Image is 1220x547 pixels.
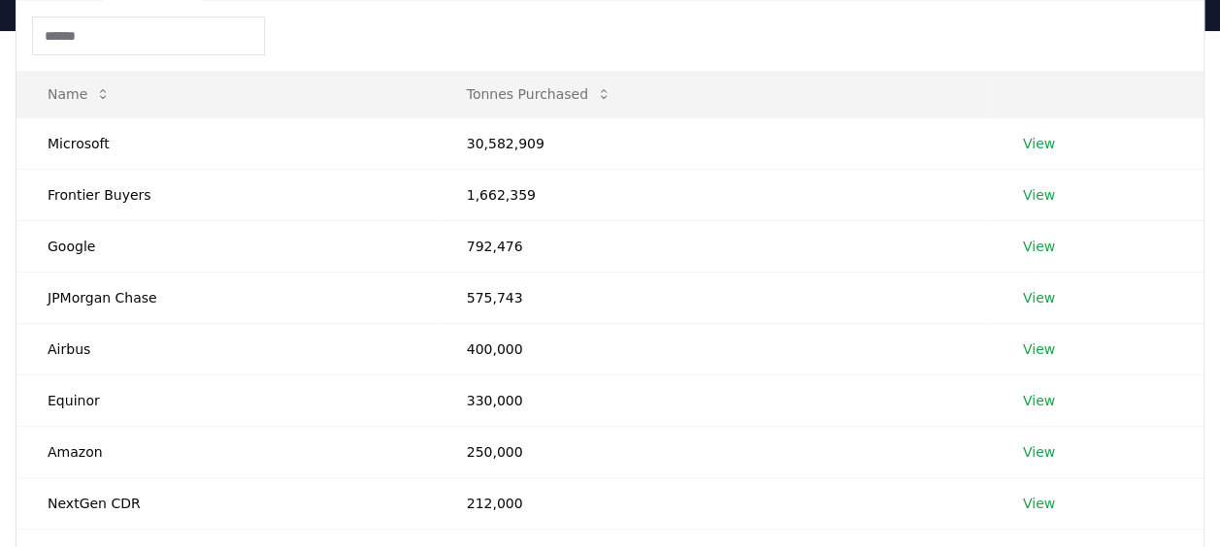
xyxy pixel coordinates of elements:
[1023,134,1055,153] a: View
[436,323,992,374] td: 400,000
[436,374,992,426] td: 330,000
[436,477,992,529] td: 212,000
[16,220,436,272] td: Google
[16,374,436,426] td: Equinor
[436,117,992,169] td: 30,582,909
[1023,494,1055,513] a: View
[16,169,436,220] td: Frontier Buyers
[32,75,126,113] button: Name
[436,220,992,272] td: 792,476
[16,477,436,529] td: NextGen CDR
[1023,237,1055,256] a: View
[1023,339,1055,359] a: View
[16,117,436,169] td: Microsoft
[436,169,992,220] td: 1,662,359
[1023,442,1055,462] a: View
[1023,185,1055,205] a: View
[16,272,436,323] td: JPMorgan Chase
[16,323,436,374] td: Airbus
[451,75,627,113] button: Tonnes Purchased
[436,272,992,323] td: 575,743
[436,426,992,477] td: 250,000
[16,426,436,477] td: Amazon
[1023,288,1055,307] a: View
[1023,391,1055,410] a: View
